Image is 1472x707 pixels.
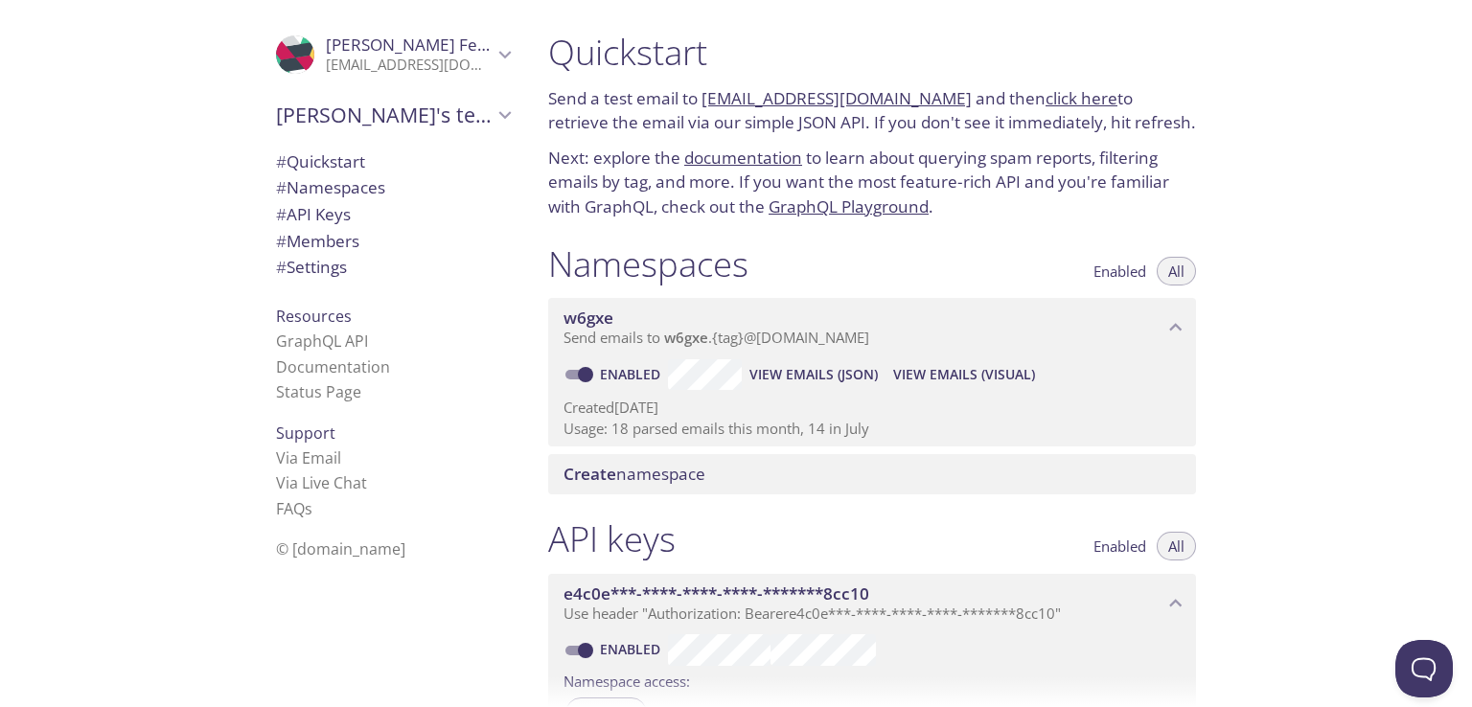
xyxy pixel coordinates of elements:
[261,90,525,140] div: Kate's team
[597,365,668,383] a: Enabled
[597,640,668,658] a: Enabled
[548,454,1196,494] div: Create namespace
[276,538,405,559] span: © [DOMAIN_NAME]
[276,150,287,172] span: #
[548,517,676,560] h1: API keys
[276,230,359,252] span: Members
[276,447,341,468] a: Via Email
[261,254,525,281] div: Team Settings
[563,666,690,694] label: Namespace access:
[563,419,1181,439] p: Usage: 18 parsed emails this month, 14 in July
[261,201,525,228] div: API Keys
[548,31,1196,74] h1: Quickstart
[769,195,929,217] a: GraphQL Playground
[261,23,525,86] div: Kate Fedorova
[563,463,705,485] span: namespace
[276,331,368,352] a: GraphQL API
[261,148,525,175] div: Quickstart
[1082,257,1158,285] button: Enabled
[563,307,613,329] span: w6gxe
[326,56,493,75] p: [EMAIL_ADDRESS][DOMAIN_NAME]
[276,102,493,128] span: [PERSON_NAME]'s team
[276,472,367,493] a: Via Live Chat
[276,176,287,198] span: #
[305,498,312,519] span: s
[276,498,312,519] a: FAQ
[1082,532,1158,560] button: Enabled
[276,176,385,198] span: Namespaces
[548,298,1196,357] div: w6gxe namespace
[1157,257,1196,285] button: All
[893,363,1035,386] span: View Emails (Visual)
[563,463,616,485] span: Create
[885,359,1043,390] button: View Emails (Visual)
[261,228,525,255] div: Members
[276,422,335,444] span: Support
[326,34,531,56] span: [PERSON_NAME] Fedorova
[664,328,708,347] span: w6gxe
[548,242,748,285] h1: Namespaces
[276,150,365,172] span: Quickstart
[684,147,802,169] a: documentation
[1157,532,1196,560] button: All
[1395,640,1453,697] iframe: Help Scout Beacon - Open
[276,203,287,225] span: #
[261,174,525,201] div: Namespaces
[276,203,351,225] span: API Keys
[276,256,347,278] span: Settings
[563,398,1181,418] p: Created [DATE]
[276,306,352,327] span: Resources
[548,146,1196,219] p: Next: explore the to learn about querying spam reports, filtering emails by tag, and more. If you...
[742,359,885,390] button: View Emails (JSON)
[548,86,1196,135] p: Send a test email to and then to retrieve the email via our simple JSON API. If you don't see it ...
[563,328,869,347] span: Send emails to . {tag} @[DOMAIN_NAME]
[276,256,287,278] span: #
[276,381,361,402] a: Status Page
[276,356,390,377] a: Documentation
[276,230,287,252] span: #
[1046,87,1117,109] a: click here
[749,363,878,386] span: View Emails (JSON)
[701,87,972,109] a: [EMAIL_ADDRESS][DOMAIN_NAME]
